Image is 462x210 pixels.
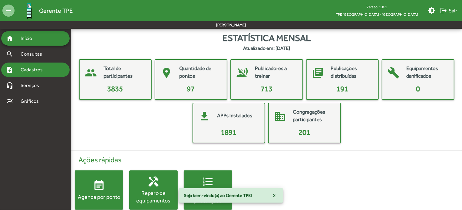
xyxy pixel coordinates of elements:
[271,107,289,125] mat-icon: domain
[293,108,334,124] mat-card-title: Congregações participantes
[407,65,448,80] mat-card-title: Equipamentos danificados
[82,64,100,82] mat-icon: people
[39,6,73,15] span: Gerente TPE
[184,192,252,199] span: Seja bem-vindo(a) ao Gerente TPE!
[416,85,420,93] span: 0
[158,64,176,82] mat-icon: place
[6,35,13,42] mat-icon: home
[75,170,123,210] button: Agenda por ponto
[17,50,50,58] span: Consultas
[129,189,178,204] div: Reparo de equipamentos
[104,65,145,80] mat-card-title: Total de participantes
[243,45,290,52] strong: Atualizado em: [DATE]
[2,5,15,17] mat-icon: menu
[309,64,327,82] mat-icon: library_books
[19,1,39,21] img: Logo
[428,7,435,14] mat-icon: brightness_medium
[273,190,276,201] span: X
[184,170,232,210] button: Diário de publicações
[221,128,237,136] span: 1891
[233,64,252,82] mat-icon: voice_over_off
[15,1,73,21] a: Gerente TPE
[17,98,47,105] span: Gráficos
[202,176,214,188] mat-icon: format_list_numbered
[331,3,423,11] div: Versão: 1.8.1
[93,179,105,192] mat-icon: event_note
[180,65,221,80] mat-card-title: Quantidade de pontos
[385,64,403,82] mat-icon: build
[17,66,51,73] span: Cadastros
[6,66,13,73] mat-icon: note_add
[196,107,214,125] mat-icon: get_app
[147,176,160,188] mat-icon: handyman
[223,31,311,45] span: Estatística mensal
[75,156,458,164] h4: Ações rápidas
[217,112,252,120] mat-card-title: APPs instalados
[187,85,195,93] span: 97
[261,85,272,93] span: 713
[440,5,457,16] span: Sair
[107,85,123,93] span: 3835
[255,65,296,80] mat-card-title: Publicadores a treinar
[331,65,372,80] mat-card-title: Publicações distribuídas
[17,35,41,42] span: Início
[17,82,47,89] span: Serviços
[6,50,13,58] mat-icon: search
[6,98,13,105] mat-icon: multiline_chart
[331,11,423,18] span: TPE [GEOGRAPHIC_DATA] - [GEOGRAPHIC_DATA]
[440,7,447,14] mat-icon: logout
[437,5,460,16] button: Sair
[336,85,348,93] span: 191
[299,128,310,136] span: 201
[6,82,13,89] mat-icon: headset_mic
[129,170,178,210] button: Reparo de equipamentos
[268,190,281,201] button: X
[75,193,123,201] div: Agenda por ponto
